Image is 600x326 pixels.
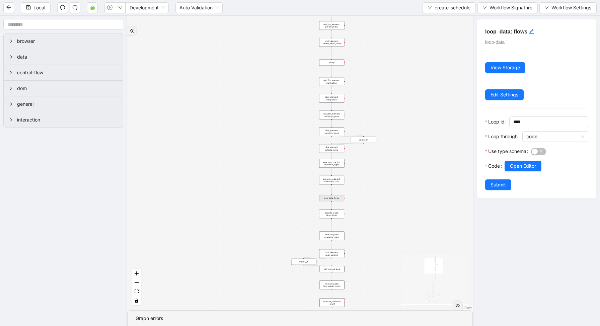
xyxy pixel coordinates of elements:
[319,210,344,218] div: execute_code: time_string
[132,296,141,305] button: toggle interactivity
[435,4,470,11] span: create-schedule
[304,258,332,259] g: Edge from click_element: open_params to delay:__4
[331,136,363,137] g: Edge from click_element: switch_to_prod to delay:__0
[319,280,345,289] div: execute_code: flow_param_count
[17,37,118,45] span: browser
[510,162,536,170] span: Open Editor
[319,111,344,119] div: wait_for_element: switch_to_prod
[319,195,344,201] div: loop_data: flows
[4,96,123,112] div: general
[488,148,526,155] span: Use type schema
[291,259,316,265] div: delay:__4
[26,5,31,10] span: save
[9,71,13,75] span: right
[9,118,13,122] span: right
[319,266,345,272] div: get_text: params
[132,278,141,287] button: zoom out
[319,77,344,86] div: wait_for_element: run_button
[488,133,518,140] span: Loop through
[490,4,532,11] span: Workflow Signature
[488,162,500,170] span: Code
[526,132,584,142] span: code
[319,128,344,136] div: click_element: switch_to_prod
[485,179,511,190] button: Submit
[132,269,141,278] button: zoom in
[319,144,344,153] div: click_element: outside_menu
[319,232,345,240] div: execute_code: available_logins
[319,249,344,258] div: click_element: open_params
[529,27,534,35] div: click to edit id
[351,137,376,143] div: delay:__0
[104,2,115,13] button: play-circle
[551,4,591,11] span: Workflow Settings
[9,39,13,43] span: right
[545,6,549,10] span: down
[179,3,219,13] span: Auto Validation
[505,161,541,171] button: Open Editor
[319,298,345,307] div: execute_code: init: count
[57,2,68,13] button: undo
[491,64,520,71] span: View Storage
[491,91,518,98] span: Edit Settings
[17,85,118,92] span: dom
[130,3,165,13] span: Development
[483,6,487,10] span: down
[491,181,506,188] span: Submit
[6,5,11,10] span: arrow-left
[33,4,45,11] span: Local
[488,118,505,126] span: Loop id
[319,159,345,168] div: execute_code: init: available_logins
[319,176,344,184] div: execute_code: init: schedule_count
[485,62,525,73] button: View Storage
[304,265,332,266] g: Edge from delay:__4 to get_text: params
[115,2,126,13] button: down
[17,69,118,76] span: control-flow
[136,315,464,322] div: Graph errors
[118,6,122,10] span: down
[477,2,538,13] button: downWorkflow Signature
[319,21,344,30] div: wait_for_element: param_menu
[423,2,476,13] button: downcreate-schedule
[87,2,98,13] button: cloud-server
[319,60,344,66] div: delay:
[485,27,588,36] h5: loop_data: flows
[539,2,597,13] button: downWorkflow Settings
[9,55,13,59] span: right
[9,86,13,90] span: right
[485,89,524,100] button: Edit Settings
[4,81,123,96] div: dom
[485,39,505,45] span: loop-data
[4,49,123,65] div: data
[331,168,332,175] g: Edge from execute_code: init: available_logins to execute_code: init: schedule_count
[17,53,118,61] span: data
[529,29,534,34] span: edit
[21,2,51,13] button: saveLocal
[132,287,141,296] button: fit view
[455,303,460,308] span: double-right
[454,306,472,310] a: React Flow attribution
[319,94,344,103] div: click_element: run_button
[72,5,78,10] span: redo
[9,102,13,106] span: right
[428,6,432,10] span: down
[331,143,363,144] g: Edge from delay:__0 to click_element: outside_menu
[107,5,112,10] span: play-circle
[319,38,344,47] div: click_element: param_menu_close
[17,116,118,124] span: interaction
[70,2,80,13] button: redo
[130,28,134,33] span: double-right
